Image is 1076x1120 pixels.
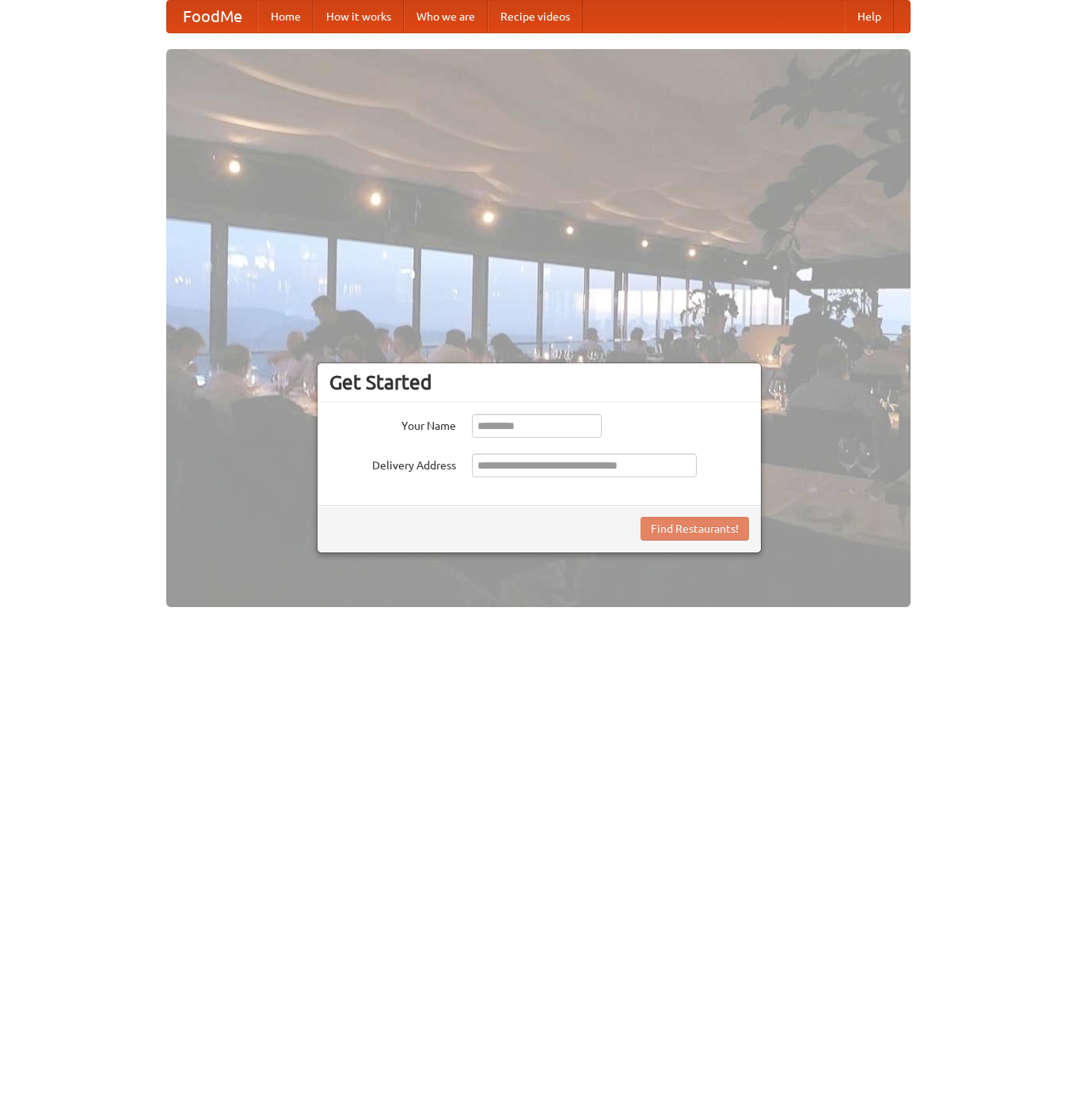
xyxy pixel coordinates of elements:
[167,1,258,32] a: FoodMe
[329,370,749,394] h3: Get Started
[329,414,456,434] label: Your Name
[845,1,894,32] a: Help
[314,1,404,32] a: How it works
[404,1,488,32] a: Who we are
[258,1,314,32] a: Home
[488,1,583,32] a: Recipe videos
[329,454,456,473] label: Delivery Address
[641,517,749,541] button: Find Restaurants!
